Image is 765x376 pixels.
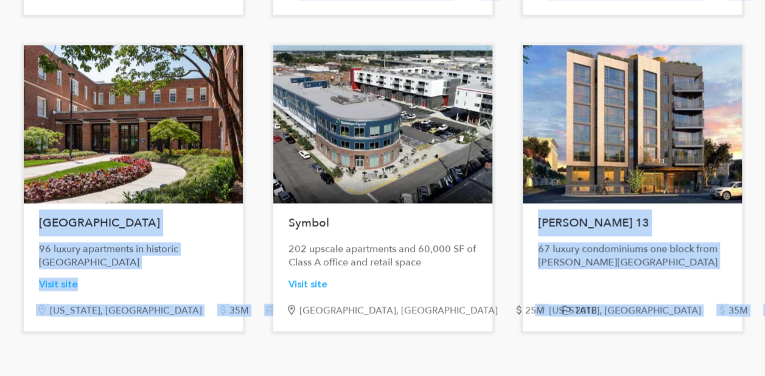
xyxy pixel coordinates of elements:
[50,305,217,316] div: [US_STATE], [GEOGRAPHIC_DATA]
[525,305,560,316] div: 25M
[288,242,477,269] div: 202 upscale apartments and 60,000 SF of Class A office and retail space
[39,242,228,269] div: 96 luxury apartments in historic [GEOGRAPHIC_DATA]
[39,278,78,291] div: Visit site
[538,242,727,269] div: 67 luxury condominiums one block from [PERSON_NAME][GEOGRAPHIC_DATA]
[39,209,228,236] h1: [GEOGRAPHIC_DATA]
[299,305,513,316] div: [GEOGRAPHIC_DATA], [GEOGRAPHIC_DATA]
[538,209,727,236] h1: [PERSON_NAME] 13
[728,305,763,316] div: 35M
[229,305,264,316] div: 35M
[549,305,716,316] div: [US_STATE], [GEOGRAPHIC_DATA]
[39,269,78,291] a: Visit site
[575,305,612,316] div: 2018
[288,209,477,236] h1: Symbol
[288,269,327,291] a: Visit site
[288,278,327,291] div: Visit site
